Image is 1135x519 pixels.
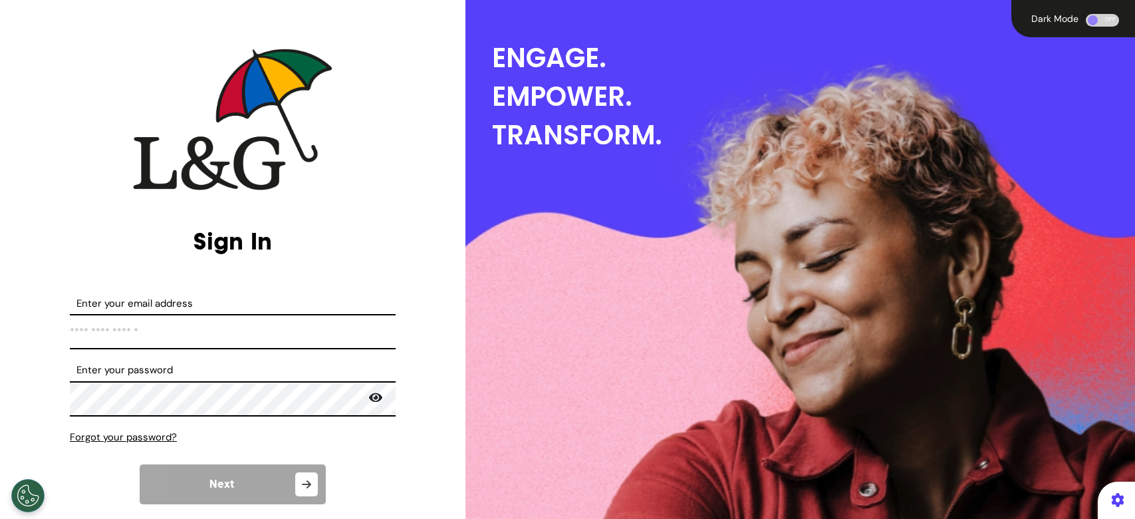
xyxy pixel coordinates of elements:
div: TRANSFORM. [492,116,1135,154]
button: Next [140,464,326,504]
label: Enter your email address [70,296,396,311]
button: Open Preferences [11,479,45,512]
span: Next [209,479,234,490]
h2: Sign In [70,227,396,256]
div: Dark Mode [1027,14,1082,23]
div: ENGAGE. [492,39,1135,77]
span: Forgot your password? [70,431,177,444]
img: company logo [133,49,332,190]
div: OFF [1086,14,1119,27]
div: EMPOWER. [492,77,1135,116]
label: Enter your password [70,363,396,378]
